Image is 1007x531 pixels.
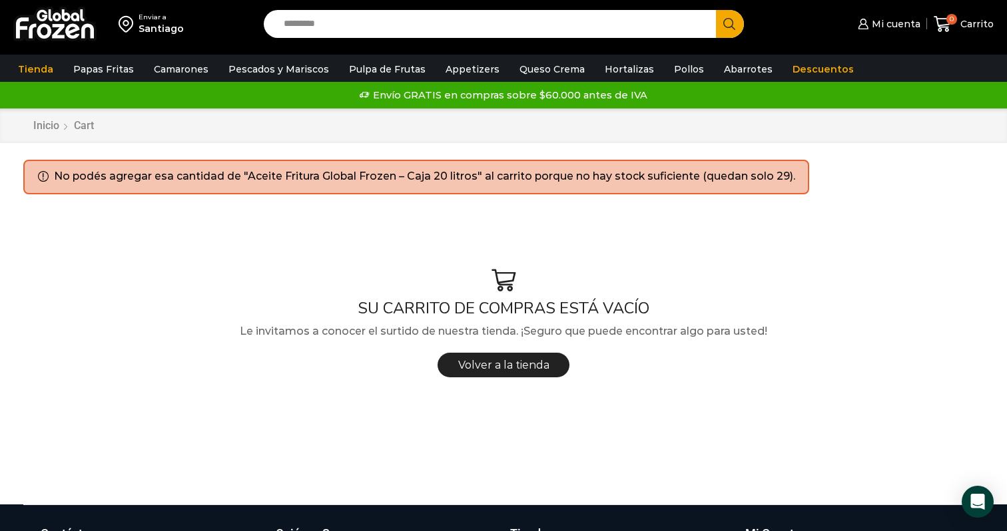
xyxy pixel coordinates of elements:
a: Queso Crema [513,57,591,82]
h1: SU CARRITO DE COMPRAS ESTÁ VACÍO [23,299,984,318]
span: Mi cuenta [868,17,920,31]
span: Volver a la tienda [458,359,549,371]
span: Carrito [957,17,994,31]
a: Inicio [33,118,60,134]
li: No podés agregar esa cantidad de "Aceite Fritura Global Frozen – Caja 20 litros" al carrito porqu... [54,169,795,184]
span: 0 [946,14,957,25]
a: Pulpa de Frutas [342,57,432,82]
span: Cart [74,119,94,132]
img: address-field-icon.svg [119,13,139,35]
div: Enviar a [139,13,184,22]
a: Camarones [147,57,215,82]
div: Santiago [139,22,184,35]
a: Pollos [667,57,711,82]
div: Open Intercom Messenger [962,486,994,518]
a: 0 Carrito [934,9,994,40]
a: Abarrotes [717,57,779,82]
a: Papas Fritas [67,57,141,82]
a: Pescados y Mariscos [222,57,336,82]
p: Le invitamos a conocer el surtido de nuestra tienda. ¡Seguro que puede encontrar algo para usted! [23,323,984,340]
a: Appetizers [439,57,506,82]
a: Mi cuenta [854,11,920,37]
a: Descuentos [786,57,860,82]
button: Search button [716,10,744,38]
a: Tienda [11,57,60,82]
a: Volver a la tienda [438,353,570,377]
a: Hortalizas [598,57,661,82]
